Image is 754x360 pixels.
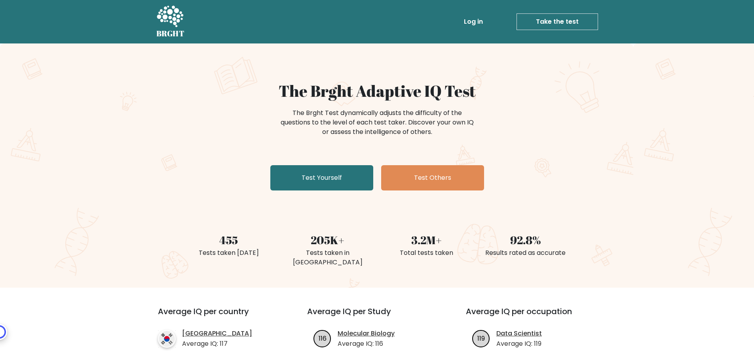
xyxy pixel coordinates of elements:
[278,108,476,137] div: The Brght Test dynamically adjusts the difficulty of the questions to the level of each test take...
[496,339,542,349] p: Average IQ: 119
[184,81,570,100] h1: The Brght Adaptive IQ Test
[381,165,484,190] a: Test Others
[338,339,395,349] p: Average IQ: 116
[156,29,185,38] h5: BRGHT
[496,329,542,338] a: Data Scientist
[184,232,273,248] div: 455
[182,329,252,338] a: [GEOGRAPHIC_DATA]
[182,339,252,349] p: Average IQ: 117
[156,3,185,40] a: BRGHT
[382,232,471,248] div: 3.2M+
[477,334,485,343] text: 119
[158,330,176,348] img: country
[319,334,327,343] text: 116
[158,307,279,326] h3: Average IQ per country
[517,13,598,30] a: Take the test
[270,165,373,190] a: Test Yourself
[283,248,372,267] div: Tests taken in [GEOGRAPHIC_DATA]
[461,14,486,30] a: Log in
[481,232,570,248] div: 92.8%
[481,248,570,258] div: Results rated as accurate
[307,307,447,326] h3: Average IQ per Study
[466,307,606,326] h3: Average IQ per occupation
[338,329,395,338] a: Molecular Biology
[382,248,471,258] div: Total tests taken
[283,232,372,248] div: 205K+
[184,248,273,258] div: Tests taken [DATE]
